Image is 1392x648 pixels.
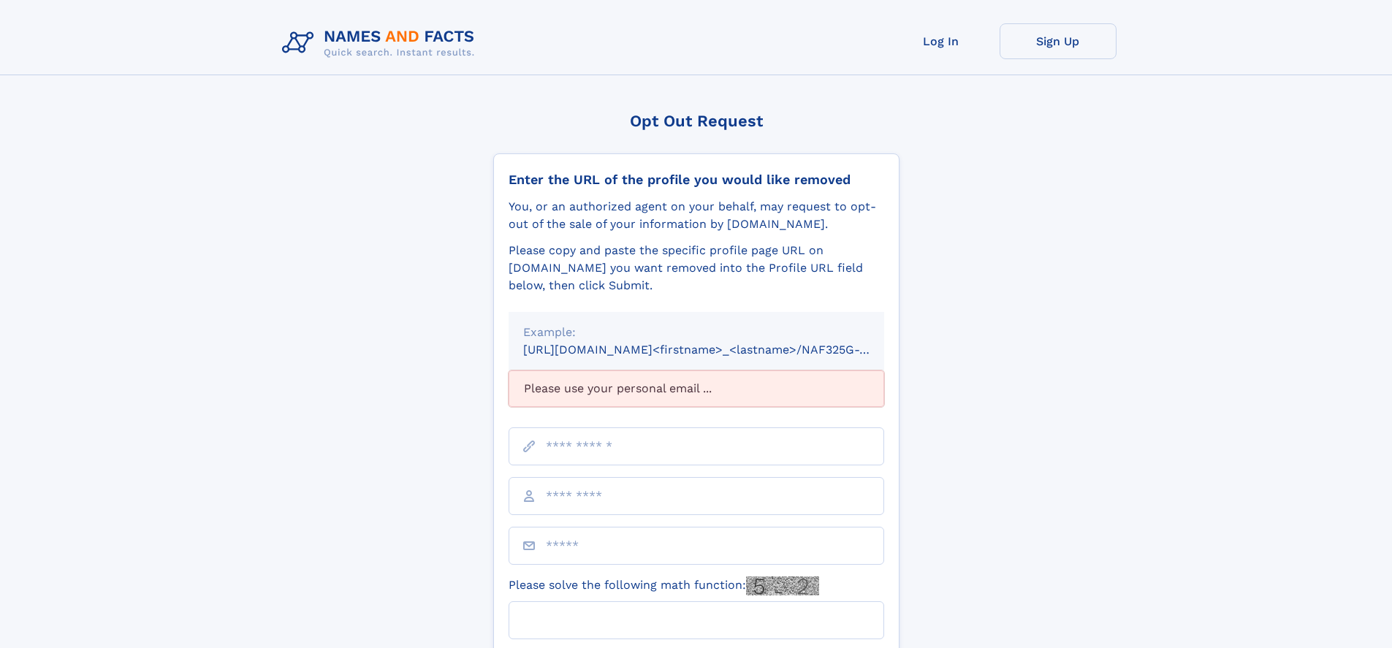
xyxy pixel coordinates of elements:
div: You, or an authorized agent on your behalf, may request to opt-out of the sale of your informatio... [509,198,884,233]
div: Please use your personal email ... [509,370,884,407]
div: Please copy and paste the specific profile page URL on [DOMAIN_NAME] you want removed into the Pr... [509,242,884,294]
div: Opt Out Request [493,112,900,130]
label: Please solve the following math function: [509,576,819,595]
a: Sign Up [1000,23,1117,59]
img: Logo Names and Facts [276,23,487,63]
div: Enter the URL of the profile you would like removed [509,172,884,188]
small: [URL][DOMAIN_NAME]<firstname>_<lastname>/NAF325G-xxxxxxxx [523,343,912,357]
a: Log In [883,23,1000,59]
div: Example: [523,324,870,341]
